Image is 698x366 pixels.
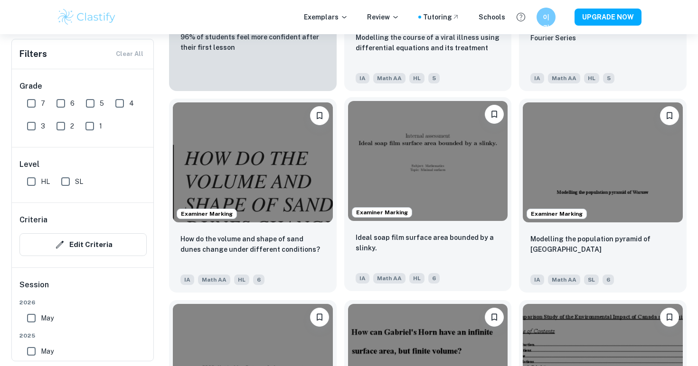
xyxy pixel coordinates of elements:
[180,234,325,255] p: How do the volume and shape of sand dunes change under different conditions?
[41,176,50,187] span: HL
[485,105,504,124] button: Bookmark
[129,98,134,109] span: 4
[234,274,249,285] span: HL
[527,210,586,218] span: Examiner Marking
[19,298,147,307] span: 2026
[70,98,75,109] span: 6
[575,9,641,26] button: UPGRADE NOW
[352,208,412,217] span: Examiner Marking
[530,73,544,83] span: IA
[603,73,614,83] span: 5
[660,308,679,327] button: Bookmark
[41,313,54,323] span: May
[304,12,348,22] p: Exemplars
[310,106,329,125] button: Bookmark
[356,32,500,53] p: Modelling the course of a viral illness using differential equations and its treatment
[356,232,500,253] p: Ideal soap film surface area bounded by a slinky.
[19,81,147,92] h6: Grade
[367,12,399,22] p: Review
[548,274,580,285] span: Math AA
[523,102,683,222] img: Math AA IA example thumbnail: Modelling the population pyramid of Wars
[180,274,194,285] span: IA
[344,99,512,292] a: Examiner MarkingBookmarkIdeal soap film surface area bounded by a slinky.IAMath AAHL6
[485,308,504,327] button: Bookmark
[19,331,147,340] span: 2025
[348,101,508,220] img: Math AA IA example thumbnail: Ideal soap film surface area bounded by
[180,32,325,53] p: 96% of students feel more confident after their first lesson
[660,106,679,125] button: Bookmark
[548,73,580,83] span: Math AA
[41,346,54,357] span: May
[19,159,147,170] h6: Level
[356,73,369,83] span: IA
[479,12,505,22] a: Schools
[173,102,333,222] img: Math AA IA example thumbnail: How do the volume and shape of sand dune
[19,233,147,256] button: Edit Criteria
[584,73,599,83] span: HL
[356,273,369,284] span: IA
[537,8,556,27] button: 이건
[57,8,117,27] img: Clastify logo
[75,176,83,187] span: SL
[177,210,236,218] span: Examiner Marking
[423,12,460,22] a: Tutoring
[253,274,264,285] span: 6
[70,121,74,131] span: 2
[198,274,230,285] span: Math AA
[530,274,544,285] span: IA
[100,98,104,109] span: 5
[519,99,687,292] a: Examiner MarkingBookmarkModelling the population pyramid of WarsawIAMath AASL6
[428,73,440,83] span: 5
[428,273,440,284] span: 6
[409,273,424,284] span: HL
[41,121,45,131] span: 3
[169,99,337,292] a: Examiner MarkingBookmarkHow do the volume and shape of sand dunes change under different conditio...
[373,273,406,284] span: Math AA
[19,214,47,226] h6: Criteria
[541,12,552,22] h6: 이건
[19,47,47,61] h6: Filters
[41,98,45,109] span: 7
[584,274,599,285] span: SL
[530,234,675,255] p: Modelling the population pyramid of Warsaw
[19,279,147,298] h6: Session
[603,274,614,285] span: 6
[99,121,102,131] span: 1
[373,73,406,83] span: Math AA
[310,308,329,327] button: Bookmark
[409,73,424,83] span: HL
[530,33,576,43] p: Fourier Series
[513,9,529,25] button: Help and Feedback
